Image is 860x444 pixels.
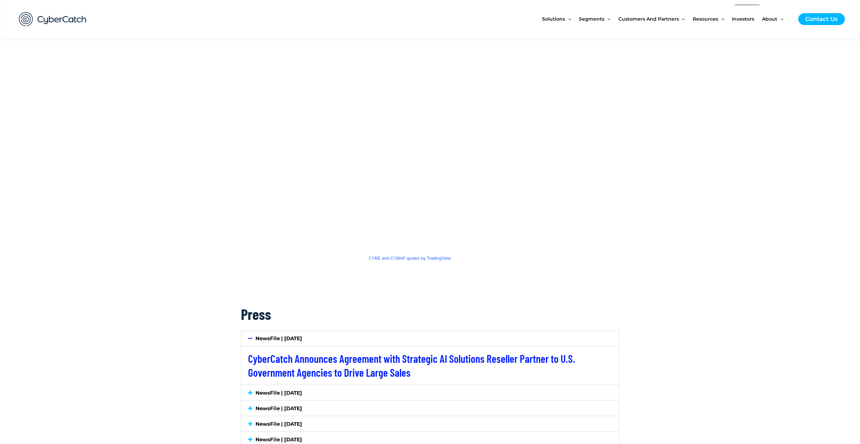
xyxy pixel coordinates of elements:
[241,346,619,384] div: NewsFile | [DATE]
[255,420,302,427] a: NewsFile | [DATE]
[241,331,619,346] div: NewsFile | [DATE]
[679,5,685,33] span: Menu Toggle
[762,5,777,33] span: About
[255,436,302,442] a: NewsFile | [DATE]
[241,385,619,400] div: NewsFile | [DATE]
[618,5,679,33] span: Customers and Partners
[777,5,783,33] span: Menu Toggle
[604,5,610,33] span: Menu Toggle
[255,405,302,411] a: NewsFile | [DATE]
[241,304,619,324] h2: Press
[579,5,604,33] span: Segments
[241,416,619,431] div: NewsFile | [DATE]
[255,389,302,396] a: NewsFile | [DATE]
[798,13,845,25] a: Contact Us
[718,5,724,33] span: Menu Toggle
[248,352,575,379] a: CyberCatch Announces Agreement with Strategic AI Solutions Reseller Partner to U.S. Government Ag...
[565,5,571,33] span: Menu Toggle
[542,5,791,33] nav: Site Navigation: New Main Menu
[732,5,762,33] a: Investors
[255,335,302,342] a: NewsFile | [DATE]
[241,61,579,253] iframe: symbol overview TradingView widget
[693,5,718,33] span: Resources
[369,256,451,261] a: CYBE and CYBHF quotes by TradingView
[12,5,93,33] img: CyberCatch
[732,5,754,33] span: Investors
[542,5,565,33] span: Solutions
[241,400,619,416] div: NewsFile | [DATE]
